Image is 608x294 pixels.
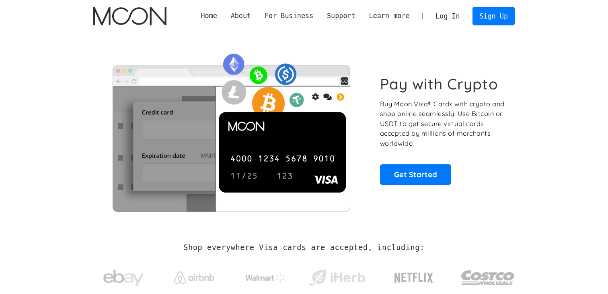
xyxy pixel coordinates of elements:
img: Airbnb [174,271,214,284]
img: Moon Logo [93,7,166,25]
img: iHerb [307,267,367,288]
p: Buy Moon Visa® Cards with crypto and shop online seamlessly! Use Bitcoin or USDT to get secure vi... [380,99,506,149]
div: Learn more [362,11,417,21]
div: For Business [258,11,320,21]
a: iHerb [307,259,367,292]
a: Sign Up [472,7,514,25]
img: Costco [461,263,515,293]
img: ebay [103,265,144,291]
div: For Business [265,11,313,21]
div: Support [327,11,355,21]
a: home [93,7,166,25]
h1: Pay with Crypto [380,75,498,93]
img: Walmart [245,273,286,283]
a: Home [194,11,224,21]
a: Walmart [236,265,296,287]
a: Netflix [378,260,450,292]
div: Support [320,11,362,21]
a: Airbnb [164,263,224,288]
a: Get Started [380,164,451,184]
img: Netflix [394,268,434,288]
div: About [231,11,251,21]
div: Learn more [369,11,409,21]
img: Moon Cards let you spend your crypto anywhere Visa is accepted. [93,48,369,211]
div: About [224,11,258,21]
a: Log In [429,7,466,25]
h2: Shop everywhere Visa cards are accepted, including: [183,243,424,252]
